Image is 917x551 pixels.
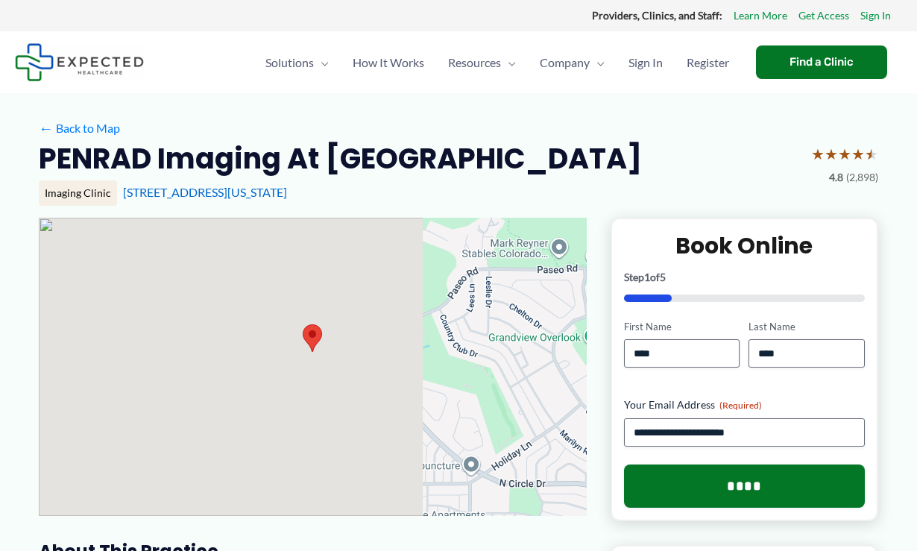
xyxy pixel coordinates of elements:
a: How It Works [341,37,436,89]
span: (2,898) [846,168,878,187]
a: Sign In [617,37,675,89]
p: Step of [624,272,865,283]
span: ← [39,121,53,135]
a: [STREET_ADDRESS][US_STATE] [123,185,287,199]
span: Menu Toggle [590,37,605,89]
span: Company [540,37,590,89]
span: ★ [811,140,825,168]
label: Last Name [749,320,865,334]
a: CompanyMenu Toggle [528,37,617,89]
a: ResourcesMenu Toggle [436,37,528,89]
span: (Required) [719,400,762,411]
div: Imaging Clinic [39,180,117,206]
a: Register [675,37,741,89]
span: 1 [644,271,650,283]
span: ★ [838,140,851,168]
a: Find a Clinic [756,45,887,79]
span: How It Works [353,37,424,89]
a: Get Access [798,6,849,25]
img: Expected Healthcare Logo - side, dark font, small [15,43,144,81]
h2: PENRAD Imaging at [GEOGRAPHIC_DATA] [39,140,642,177]
span: 5 [660,271,666,283]
a: SolutionsMenu Toggle [253,37,341,89]
h2: Book Online [624,231,865,260]
span: Menu Toggle [501,37,516,89]
span: Menu Toggle [314,37,329,89]
strong: Providers, Clinics, and Staff: [592,9,722,22]
span: 4.8 [829,168,843,187]
a: Sign In [860,6,891,25]
span: ★ [865,140,878,168]
a: ←Back to Map [39,117,120,139]
span: Resources [448,37,501,89]
label: Your Email Address [624,397,865,412]
span: ★ [851,140,865,168]
span: Sign In [628,37,663,89]
nav: Primary Site Navigation [253,37,741,89]
span: Register [687,37,729,89]
span: Solutions [265,37,314,89]
span: ★ [825,140,838,168]
a: Learn More [734,6,787,25]
label: First Name [624,320,740,334]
